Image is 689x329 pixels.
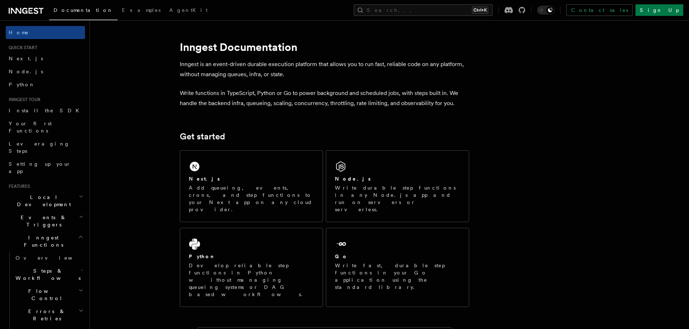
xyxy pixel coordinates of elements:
[165,2,212,20] a: AgentKit
[169,7,208,13] span: AgentKit
[6,26,85,39] a: Home
[13,264,85,285] button: Steps & Workflows
[9,141,70,154] span: Leveraging Steps
[13,305,85,325] button: Errors & Retries
[6,65,85,78] a: Node.js
[6,183,30,189] span: Features
[13,287,78,302] span: Flow Control
[9,69,43,74] span: Node.js
[9,108,84,113] span: Install the SDK
[9,29,29,36] span: Home
[13,308,78,322] span: Errors & Retries
[6,157,85,178] a: Setting up your app
[6,104,85,117] a: Install the SDK
[6,214,79,228] span: Events & Triggers
[13,267,81,282] span: Steps & Workflows
[6,78,85,91] a: Python
[335,184,460,213] p: Write durable step functions in any Node.js app and run on servers or serverless.
[16,255,90,261] span: Overview
[6,191,85,211] button: Local Development
[180,40,469,53] h1: Inngest Documentation
[9,121,52,134] span: Your first Functions
[354,4,493,16] button: Search...Ctrl+K
[180,88,469,108] p: Write functions in TypeScript, Python or Go to power background and scheduled jobs, with steps bu...
[118,2,165,20] a: Examples
[335,253,348,260] h2: Go
[326,228,469,307] a: GoWrite fast, durable step functions in your Go application using the standard library.
[6,97,41,103] span: Inngest tour
[472,7,488,14] kbd: Ctrl+K
[326,150,469,222] a: Node.jsWrite durable step functions in any Node.js app and run on servers or serverless.
[6,194,79,208] span: Local Development
[13,285,85,305] button: Flow Control
[49,2,118,20] a: Documentation
[6,117,85,137] a: Your first Functions
[566,4,633,16] a: Contact sales
[335,262,460,291] p: Write fast, durable step functions in your Go application using the standard library.
[180,228,323,307] a: PythonDevelop reliable step functions in Python without managing queueing systems or DAG based wo...
[6,52,85,65] a: Next.js
[6,45,37,51] span: Quick start
[6,211,85,231] button: Events & Triggers
[6,234,78,248] span: Inngest Functions
[180,150,323,222] a: Next.jsAdd queueing, events, crons, and step functions to your Next app on any cloud provider.
[335,175,371,182] h2: Node.js
[6,231,85,251] button: Inngest Functions
[180,131,225,142] a: Get started
[189,262,314,298] p: Develop reliable step functions in Python without managing queueing systems or DAG based workflows.
[9,56,43,61] span: Next.js
[6,137,85,157] a: Leveraging Steps
[9,161,71,174] span: Setting up your app
[537,6,554,14] button: Toggle dark mode
[13,251,85,264] a: Overview
[122,7,161,13] span: Examples
[189,253,216,260] h2: Python
[54,7,113,13] span: Documentation
[9,82,35,87] span: Python
[635,4,683,16] a: Sign Up
[189,184,314,213] p: Add queueing, events, crons, and step functions to your Next app on any cloud provider.
[180,59,469,79] p: Inngest is an event-driven durable execution platform that allows you to run fast, reliable code ...
[189,175,220,182] h2: Next.js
